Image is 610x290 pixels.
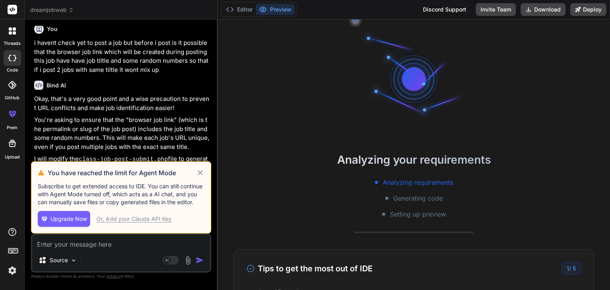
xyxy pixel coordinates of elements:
span: Upgrade Now [50,215,87,223]
span: dreamjobweb [30,6,74,14]
label: GitHub [5,95,19,101]
p: Source [50,256,68,264]
button: Download [521,3,566,16]
span: Setting up preview [390,209,446,219]
img: settings [6,264,19,277]
p: i havent check yet to post a job but before i post is it possible that the browser job link which... [34,39,210,74]
p: Subscribe to get extended access to IDE. You can still continue with Agent Mode turned off, which... [38,182,205,206]
h2: Analyzing your requirements [218,151,610,168]
div: / [562,262,581,275]
span: Analyzing requirements [383,178,453,187]
button: Editor [223,4,256,15]
img: attachment [183,256,193,265]
button: Preview [256,4,295,15]
div: Discord Support [418,3,471,16]
span: Generating code [393,193,443,203]
label: Upload [5,154,20,160]
button: Deploy [570,3,606,16]
h6: Bind AI [46,81,66,89]
button: Upgrade Now [38,211,90,227]
label: threads [4,40,21,47]
p: I will modify the file to generate a unique slug by appending a short random alphanumeric string ... [34,155,210,182]
span: 1 [567,265,569,272]
img: icon [196,256,204,264]
div: Or, Add your Claude API Key [97,215,172,223]
p: You're asking to ensure that the "browser job link" (which is the permalink or slug of the job po... [34,116,210,151]
span: privacy [106,274,121,278]
p: Okay, that's a very good point and a wise precaution to prevent URL conflicts and make job identi... [34,95,210,112]
p: Always double-check its answers. Your in Bind [31,273,211,280]
code: class-job-post-submit.php [79,156,168,163]
span: 5 [573,265,576,272]
h3: Tips to get the most out of IDE [247,263,373,275]
button: Invite Team [476,3,516,16]
img: Pick Models [70,257,77,264]
label: prem [7,124,17,131]
label: code [7,67,18,73]
h3: You have reached the limit for Agent Mode [48,168,196,178]
h6: You [47,25,58,33]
